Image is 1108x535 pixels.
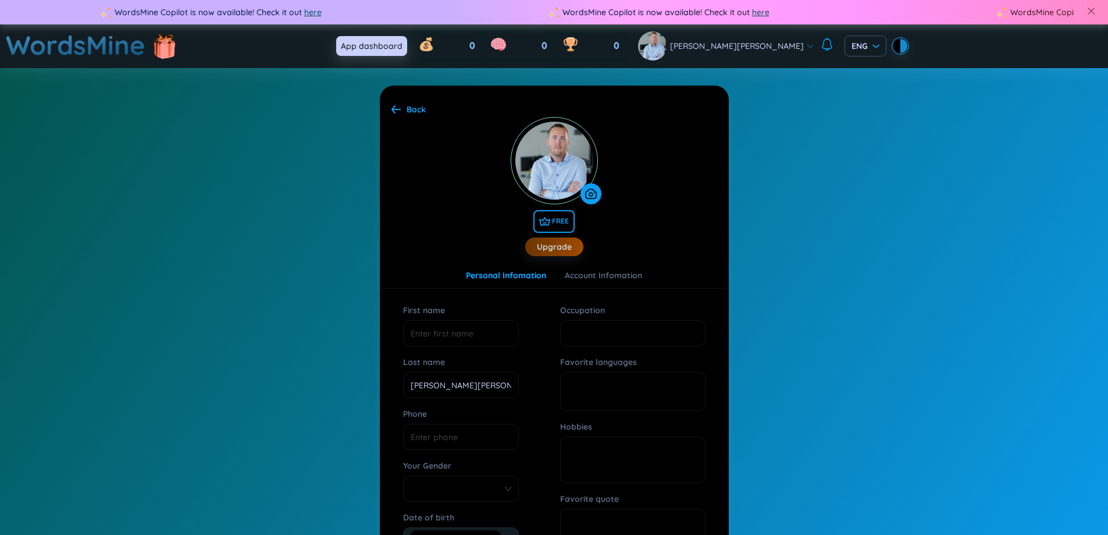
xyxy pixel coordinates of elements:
[466,269,546,282] div: Personal Infomation
[560,320,706,346] input: Occupation
[403,508,460,527] label: Date of birth
[541,40,547,52] span: 0
[560,437,706,483] textarea: Hobbies
[97,6,545,19] div: WordsMine Copilot is now available! Check it out
[545,6,993,19] div: WordsMine Copilot is now available! Check it out
[336,36,407,56] div: App dashboard
[469,40,475,52] span: 0
[525,238,583,256] button: Upgrade
[560,353,643,371] label: Favorite languages
[403,405,433,423] label: Phone
[153,30,176,65] img: flashSalesIcon.a7f4f837.png
[560,490,625,508] label: Favorite quote
[403,456,457,475] label: Your Gender
[670,40,804,52] span: [PERSON_NAME][PERSON_NAME]
[403,424,519,450] input: Phone
[852,40,879,52] span: ENG
[6,24,145,66] a: WordsMine
[403,301,451,320] label: First name
[638,31,667,61] img: avatar
[403,353,451,371] label: Last name
[403,372,519,398] input: Last name
[638,31,670,61] a: avatar
[565,269,642,282] div: Account Infomation
[743,6,760,19] span: here
[511,117,598,204] img: currentUser
[391,103,426,118] a: Back
[403,320,519,346] input: First name
[560,417,598,436] label: Hobbies
[614,40,619,52] span: 0
[533,210,575,233] span: FREE
[560,301,611,320] label: Occupation
[407,103,426,116] div: Back
[537,240,572,253] a: Upgrade
[295,6,312,19] span: here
